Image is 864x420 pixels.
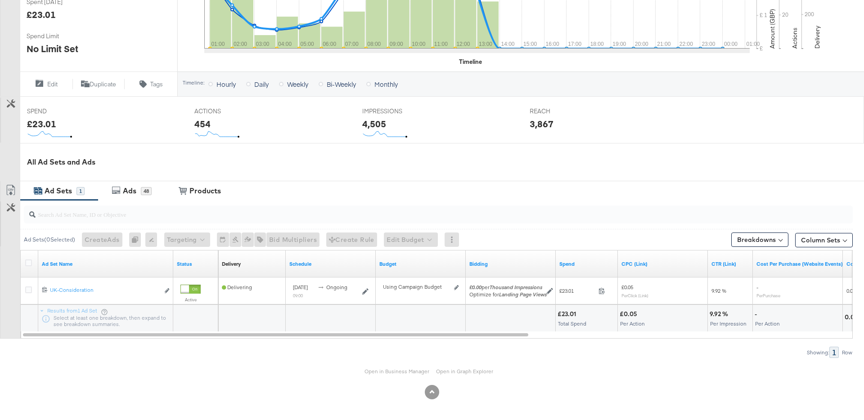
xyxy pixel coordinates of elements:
[180,297,201,303] label: Active
[45,186,72,196] div: Ad Sets
[459,58,482,66] div: Timeline
[813,26,821,49] text: Delivery
[841,349,853,356] div: Row
[42,260,170,268] a: Your Ad Set name.
[806,349,829,356] div: Showing:
[731,232,788,247] button: Breakdowns
[327,80,356,89] span: Bi-Weekly
[499,291,547,298] em: Landing Page Views
[254,80,269,89] span: Daily
[76,187,85,195] div: 1
[756,284,758,290] span: -
[791,27,799,49] text: Actions
[374,80,398,89] span: Monthly
[194,107,262,116] span: ACTIONS
[364,368,429,375] a: Open in Business Manager
[559,287,595,294] span: £23.01
[558,320,586,327] span: Total Spend
[289,260,372,268] a: Shows when your Ad Set is scheduled to deliver.
[710,310,731,318] div: 9.92 %
[711,260,749,268] a: The number of clicks received on a link in your ad divided by the number of impressions.
[558,310,579,318] div: £23.01
[293,293,303,298] sub: 09:00
[530,117,553,130] div: 3,867
[326,284,347,290] span: ongoing
[27,42,78,55] div: No Limit Set
[129,232,145,247] div: 0
[222,284,252,290] span: Delivering
[293,284,308,290] span: [DATE]
[621,293,648,298] sub: Per Click (Link)
[469,291,547,298] div: Optimize for
[222,260,241,268] a: Reflects the ability of your Ad Set to achieve delivery based on ad states, schedule and budget.
[829,347,839,358] div: 1
[620,320,645,327] span: Per Action
[559,260,614,268] a: The total amount spent to date.
[36,202,777,219] input: Search Ad Set Name, ID or Objective
[795,233,853,247] button: Column Sets
[621,260,704,268] a: The average cost for each link click you've received from your ad.
[27,8,56,21] div: £23.01
[194,117,211,130] div: 454
[90,80,116,89] span: Duplicate
[768,9,776,49] text: Amount (GBP)
[379,260,462,268] a: Shows the current budget of Ad Set.
[469,284,481,290] em: £0.00
[27,117,56,130] div: £23.01
[362,107,430,116] span: IMPRESSIONS
[182,80,205,86] div: Timeline:
[530,107,597,116] span: REACH
[490,284,542,290] em: Thousand Impressions
[125,79,177,89] button: Tags
[711,287,726,294] span: 9.92 %
[756,260,843,268] a: The average cost for each purchase tracked by your Custom Audience pixel on your website after pe...
[189,186,221,196] div: Products
[50,286,159,296] a: UK-Consideration
[123,186,136,196] div: Ads
[621,284,633,290] span: £0.05
[216,80,236,89] span: Hourly
[141,187,152,195] div: 48
[72,79,125,89] button: Duplicate
[469,284,542,290] span: per
[362,117,386,130] div: 4,505
[27,157,864,167] div: All Ad Sets and Ads
[150,80,163,89] span: Tags
[27,107,94,116] span: SPEND
[469,260,552,268] a: Shows your bid and optimisation settings for this Ad Set.
[20,79,72,89] button: Edit
[222,260,241,268] div: Delivery
[24,236,75,244] div: Ad Sets ( 0 Selected)
[755,320,780,327] span: Per Action
[383,283,452,290] div: Using Campaign Budget
[756,293,780,298] sub: Per Purchase
[755,310,760,318] div: -
[50,286,159,294] div: UK-Consideration
[287,80,308,89] span: Weekly
[47,80,58,89] span: Edit
[27,32,94,40] span: Spend Limit
[846,287,860,294] span: 0.00%
[177,260,215,268] a: Shows the current state of your Ad Set.
[710,320,747,327] span: Per Impression
[436,368,493,375] a: Open in Graph Explorer
[620,310,640,318] div: £0.05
